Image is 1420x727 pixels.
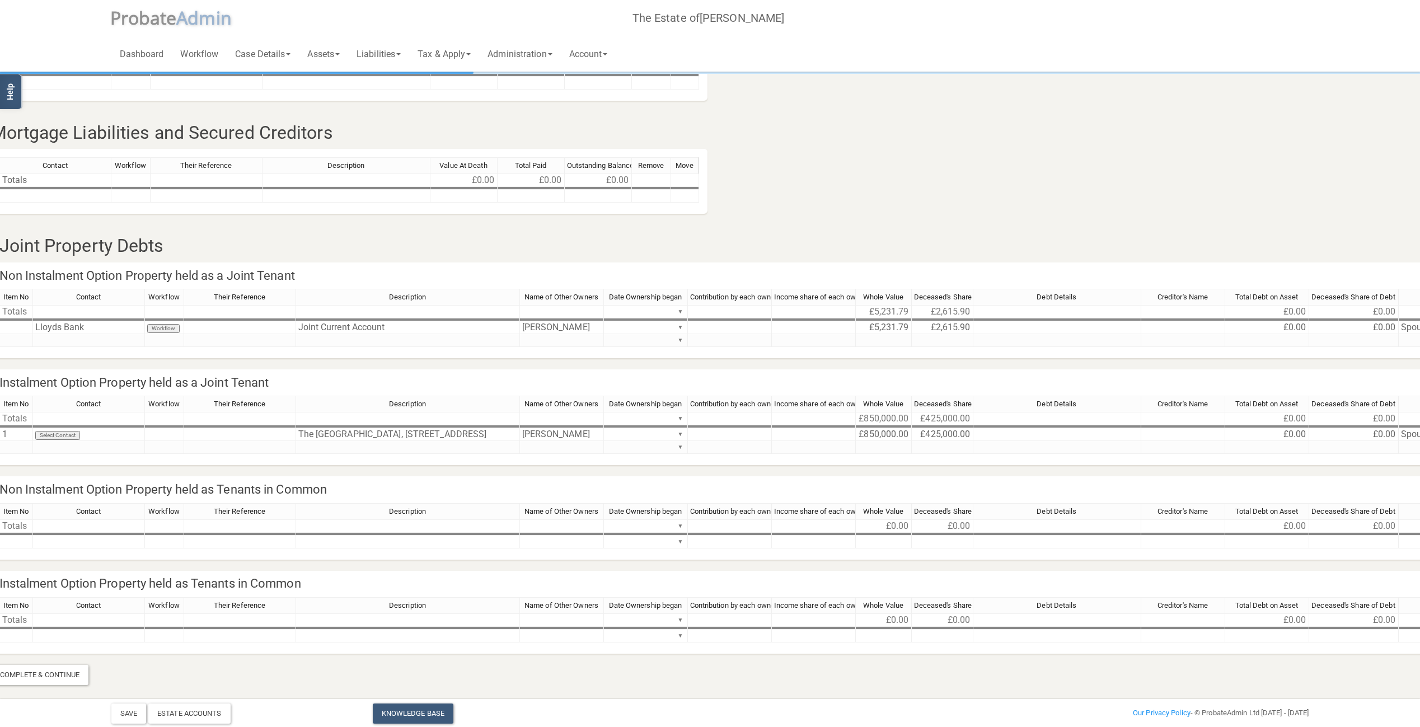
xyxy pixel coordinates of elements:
[147,324,180,333] button: Workflow
[856,613,912,627] td: £0.00
[1157,400,1208,408] span: Creditor's Name
[1037,507,1076,515] span: Debt Details
[520,428,604,441] td: [PERSON_NAME]
[296,428,520,441] td: The [GEOGRAPHIC_DATA], [STREET_ADDRESS]
[409,36,479,72] a: Tax & Apply
[856,428,912,441] td: £850,000.00
[1235,507,1299,515] span: Total Debt on Asset
[348,36,409,72] a: Liabilities
[774,507,866,515] span: Income share of each owner
[690,400,777,408] span: Contribution by each owner
[111,703,146,724] button: Save
[389,601,426,609] span: Description
[115,161,146,170] span: Workflow
[1311,293,1395,301] span: Deceased's Share of Debt
[76,293,101,301] span: Contact
[774,400,866,408] span: Income share of each owner
[914,507,972,515] span: Deceased's Share
[914,293,972,301] span: Deceased's Share
[1133,709,1191,717] a: Our Privacy Policy
[76,601,101,609] span: Contact
[1311,601,1395,609] span: Deceased's Share of Debt
[609,601,682,609] span: Date Ownership began
[912,321,973,334] td: £2,615.90
[676,520,685,532] div: ▼
[774,293,866,301] span: Income share of each owner
[609,400,682,408] span: Date Ownership began
[856,519,912,533] td: £0.00
[863,507,903,515] span: Whole Value
[524,400,598,408] span: Name of Other Owners
[3,601,29,609] span: Item No
[148,400,180,408] span: Workflow
[676,161,693,170] span: Move
[609,507,682,515] span: Date Ownership began
[912,519,973,533] td: £0.00
[389,293,426,301] span: Description
[188,6,231,30] span: dmin
[676,614,685,626] div: ▼
[299,36,348,72] a: Assets
[1225,305,1309,318] td: £0.00
[3,507,29,515] span: Item No
[1157,293,1208,301] span: Creditor's Name
[172,36,227,72] a: Workflow
[1157,507,1208,515] span: Creditor's Name
[1311,507,1395,515] span: Deceased's Share of Debt
[3,293,29,301] span: Item No
[914,601,972,609] span: Deceased's Share
[1311,400,1395,408] span: Deceased's Share of Debt
[430,173,498,187] td: £0.00
[609,293,682,301] span: Date Ownership began
[676,630,685,641] div: ▼
[498,173,565,187] td: £0.00
[1235,601,1299,609] span: Total Debt on Asset
[856,305,912,318] td: £5,231.79
[561,36,616,72] a: Account
[524,293,598,301] span: Name of Other Owners
[912,305,973,318] td: £2,615.90
[690,293,777,301] span: Contribution by each owner
[912,613,973,627] td: £0.00
[327,161,364,170] span: Description
[176,6,232,30] span: A
[676,321,685,333] div: ▼
[1225,519,1309,533] td: £0.00
[1309,428,1399,441] td: £0.00
[148,507,180,515] span: Workflow
[296,321,520,334] td: Joint Current Account
[524,507,598,515] span: Name of Other Owners
[1309,412,1399,425] td: £0.00
[214,400,266,408] span: Their Reference
[76,507,101,515] span: Contact
[148,293,180,301] span: Workflow
[856,412,912,425] td: £850,000.00
[774,601,866,609] span: Income share of each owner
[439,161,487,170] span: Value At Death
[565,173,632,187] td: £0.00
[1309,321,1399,334] td: £0.00
[863,293,903,301] span: Whole Value
[1309,305,1399,318] td: £0.00
[1225,412,1309,425] td: £0.00
[1235,293,1299,301] span: Total Debt on Asset
[912,428,973,441] td: £425,000.00
[676,428,685,440] div: ▼
[1225,321,1309,334] td: £0.00
[524,601,598,609] span: Name of Other Owners
[148,703,231,724] div: Estate Accounts
[1309,519,1399,533] td: £0.00
[690,507,777,515] span: Contribution by each owner
[912,412,973,425] td: £425,000.00
[214,293,266,301] span: Their Reference
[863,601,903,609] span: Whole Value
[1309,613,1399,627] td: £0.00
[110,6,177,30] span: P
[111,36,172,72] a: Dashboard
[214,507,266,515] span: Their Reference
[1235,400,1299,408] span: Total Debt on Asset
[148,601,180,609] span: Workflow
[856,321,912,334] td: £5,231.79
[389,400,426,408] span: Description
[3,400,29,408] span: Item No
